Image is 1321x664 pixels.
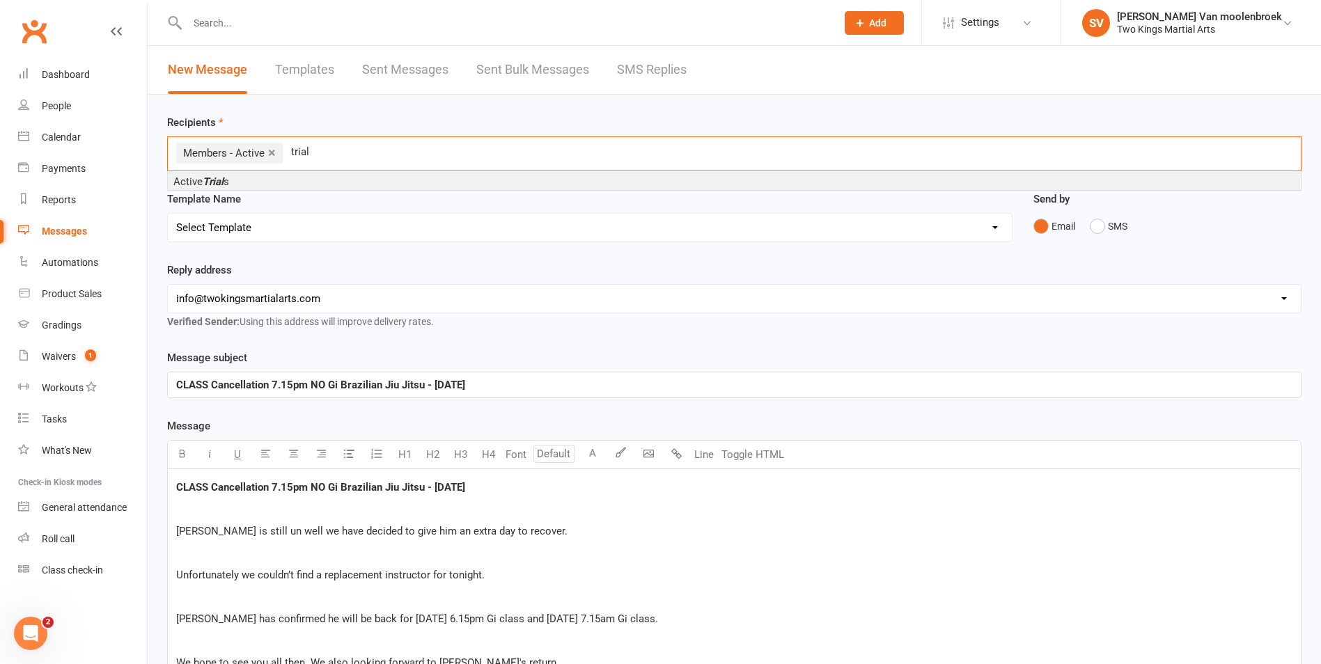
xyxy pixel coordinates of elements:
span: [PERSON_NAME] has confirmed he will be back for [DATE] 6.15pm Gi class and [DATE] 7.15am Gi class. [176,612,658,625]
label: Message subject [167,349,247,366]
span: Active s [173,175,229,188]
a: Calendar [18,122,147,153]
em: Trial [203,175,224,188]
a: Automations [18,247,147,278]
button: Line [690,441,718,468]
a: What's New [18,435,147,466]
a: Payments [18,153,147,184]
strong: Verified Sender: [167,316,240,327]
button: H1 [391,441,419,468]
button: A [579,441,607,468]
input: Search... [183,13,827,33]
button: Email [1033,213,1075,239]
button: U [224,441,251,468]
a: Product Sales [18,278,147,310]
span: CLASS Cancellation 7.15pm NO Gi Brazilian Jiu Jitsu - [DATE] [176,379,465,391]
a: Waivers 1 [18,341,147,372]
span: 1 [85,349,96,361]
button: H3 [446,441,474,468]
div: People [42,100,71,111]
span: Unfortunately we couldn’t find a replacement instructor for tonight. [176,569,485,581]
a: Tasks [18,404,147,435]
span: [PERSON_NAME] is still un well we have decided to give him an extra day to recover. [176,525,568,537]
div: Messages [42,226,87,237]
a: SMS Replies [617,46,687,94]
button: SMS [1090,213,1127,239]
div: Calendar [42,132,81,143]
div: General attendance [42,502,127,513]
div: [PERSON_NAME] Van moolenbroek [1117,10,1282,23]
span: CLASS Cancellation 7.15pm NO Gi Brazilian Jiu Jitsu - [DATE] [176,481,465,493]
span: Using this address will improve delivery rates. [167,316,434,327]
span: Add [869,17,886,29]
a: × [268,141,276,164]
a: Templates [275,46,334,94]
label: Message [167,418,210,434]
label: Send by [1033,191,1070,207]
div: Gradings [42,319,81,331]
div: Dashboard [42,69,90,80]
a: Class kiosk mode [18,555,147,586]
a: Sent Bulk Messages [476,46,589,94]
span: Settings [961,7,999,38]
a: General attendance kiosk mode [18,492,147,523]
input: Default [533,445,575,463]
a: Reports [18,184,147,216]
label: Reply address [167,262,232,278]
div: Payments [42,163,86,174]
div: Automations [42,257,98,268]
button: H2 [419,441,446,468]
button: H4 [474,441,502,468]
div: What's New [42,445,92,456]
div: Reports [42,194,76,205]
a: New Message [168,46,247,94]
a: Gradings [18,310,147,341]
label: Recipients [167,114,224,131]
div: Waivers [42,351,76,362]
button: Toggle HTML [718,441,788,468]
span: U [234,448,241,461]
label: Template Name [167,191,241,207]
input: Search Prospects, Members and Reports [290,143,337,161]
span: 2 [42,617,54,628]
a: Workouts [18,372,147,404]
div: Product Sales [42,288,102,299]
div: Class check-in [42,564,103,576]
span: Members - Active [183,147,265,159]
div: SV [1082,9,1110,37]
iframe: Intercom live chat [14,617,47,650]
button: Font [502,441,530,468]
a: Clubworx [17,14,52,49]
a: Roll call [18,523,147,555]
a: People [18,90,147,122]
button: Add [845,11,904,35]
div: Workouts [42,382,84,393]
div: Tasks [42,413,67,425]
a: Messages [18,216,147,247]
a: Dashboard [18,59,147,90]
a: Sent Messages [362,46,448,94]
div: Roll call [42,533,75,544]
div: Two Kings Martial Arts [1117,23,1282,35]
